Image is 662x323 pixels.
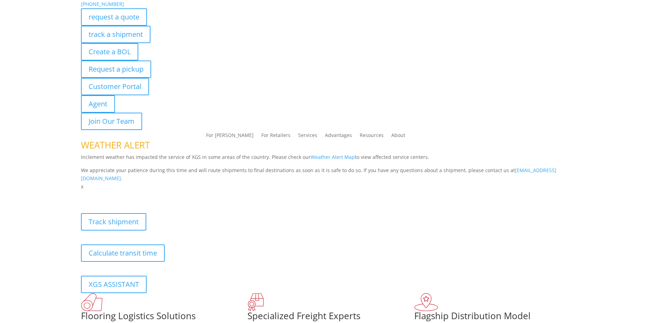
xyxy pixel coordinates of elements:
b: Visibility, transparency, and control for your entire supply chain. [81,192,236,199]
a: Resources [360,133,384,140]
img: xgs-icon-total-supply-chain-intelligence-red [81,293,103,311]
a: Agent [81,95,115,113]
a: [PHONE_NUMBER] [81,1,124,7]
a: Services [298,133,317,140]
a: Track shipment [81,213,146,231]
a: For Retailers [261,133,291,140]
p: We appreciate your patience during this time and will route shipments to final destinations as so... [81,166,581,183]
img: xgs-icon-focused-on-flooring-red [247,293,264,311]
span: WEATHER ALERT [81,139,150,151]
a: For [PERSON_NAME] [206,133,254,140]
a: About [391,133,405,140]
a: Request a pickup [81,60,151,78]
a: Calculate transit time [81,244,165,262]
img: xgs-icon-flagship-distribution-model-red [414,293,438,311]
a: Join Our Team [81,113,142,130]
p: x [81,183,581,191]
a: request a quote [81,8,147,26]
p: Inclement weather has impacted the service of XGS in some areas of the country. Please check our ... [81,153,581,166]
a: Advantages [325,133,352,140]
a: XGS ASSISTANT [81,276,147,293]
a: track a shipment [81,26,150,43]
a: Weather Alert Map [311,154,355,160]
a: Create a BOL [81,43,138,60]
a: Customer Portal [81,78,149,95]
